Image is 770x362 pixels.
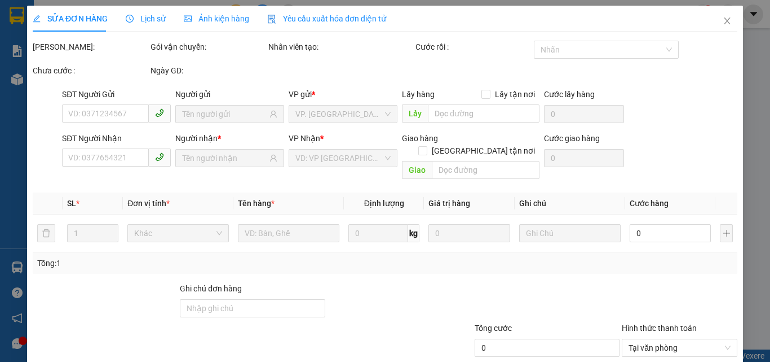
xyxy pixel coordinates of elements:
[515,193,625,215] th: Ghi chú
[629,339,731,356] span: Tại văn phòng
[519,224,621,242] input: Ghi Chú
[427,145,539,157] span: [GEOGRAPHIC_DATA] tận nơi
[543,105,624,123] input: Cước lấy hàng
[155,152,164,162] span: phone
[180,284,242,293] label: Ghi chú đơn hàng
[67,199,76,208] span: SL
[37,257,298,269] div: Tổng: 1
[408,224,419,242] span: kg
[33,15,41,23] span: edit
[475,324,512,333] span: Tổng cước
[175,88,284,101] div: Người gửi
[543,90,594,99] label: Cước lấy hàng
[364,199,404,208] span: Định lượng
[720,224,733,242] button: plus
[127,199,170,208] span: Đơn vị tính
[33,14,108,23] span: SỬA ĐƠN HÀNG
[37,224,55,242] button: delete
[268,41,413,53] div: Nhân viên tạo:
[622,324,697,333] label: Hình thức thanh toán
[182,152,267,164] input: Tên người nhận
[184,15,192,23] span: picture
[175,132,284,145] div: Người nhận
[289,88,397,101] div: VP gửi
[432,161,539,179] input: Dọc đường
[151,41,266,53] div: Gói vận chuyển:
[543,134,599,143] label: Cước giao hàng
[428,104,539,123] input: Dọc đường
[490,88,539,101] span: Lấy tận nơi
[182,108,267,120] input: Tên người gửi
[238,199,275,208] span: Tên hàng
[126,14,166,23] span: Lịch sử
[711,6,743,37] button: Close
[723,16,732,25] span: close
[402,90,435,99] span: Lấy hàng
[33,41,148,53] div: [PERSON_NAME]:
[543,149,624,167] input: Cước giao hàng
[428,224,510,242] input: 0
[269,110,277,118] span: user
[238,224,339,242] input: VD: Bàn, Ghế
[62,132,171,145] div: SĐT Người Nhận
[402,134,438,143] span: Giao hàng
[295,106,391,123] span: VP. Đồng Phước
[428,199,470,208] span: Giá trị hàng
[126,15,134,23] span: clock-circle
[267,14,386,23] span: Yêu cầu xuất hóa đơn điện tử
[33,64,148,77] div: Chưa cước :
[62,88,171,101] div: SĐT Người Gửi
[269,154,277,162] span: user
[151,64,266,77] div: Ngày GD:
[180,299,325,317] input: Ghi chú đơn hàng
[402,104,428,123] span: Lấy
[134,225,222,242] span: Khác
[267,15,276,24] img: icon
[155,108,164,117] span: phone
[289,134,320,143] span: VP Nhận
[184,14,249,23] span: Ảnh kiện hàng
[415,41,531,53] div: Cước rồi :
[402,161,432,179] span: Giao
[630,199,669,208] span: Cước hàng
